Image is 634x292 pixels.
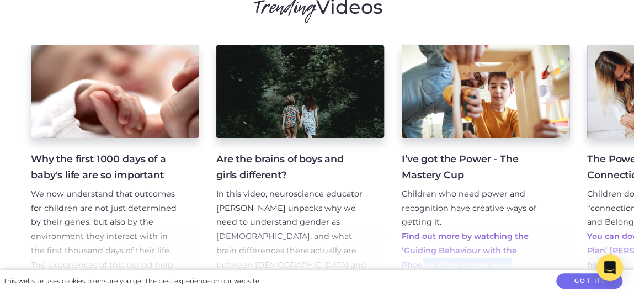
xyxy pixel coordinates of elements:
[216,151,366,182] h4: Are the brains of boys and girls different?
[216,189,366,285] span: In this video, neuroscience educator [PERSON_NAME] unpacks why we need to understand gender as [D...
[596,254,623,281] div: Open Intercom Messenger
[402,231,529,270] a: Find out more by watching the ‘Guiding Behaviour with the Phoenix Cups’ course here.
[3,275,260,287] div: This website uses cookies to ensure you get the best experience on our website.
[402,187,552,230] p: Children who need power and recognition have creative ways of getting it.
[556,273,622,289] button: Got it!
[31,151,181,182] h4: Why the first 1000 days of a baby's life are so important
[402,151,552,182] h4: I’ve got the Power - The Mastery Cup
